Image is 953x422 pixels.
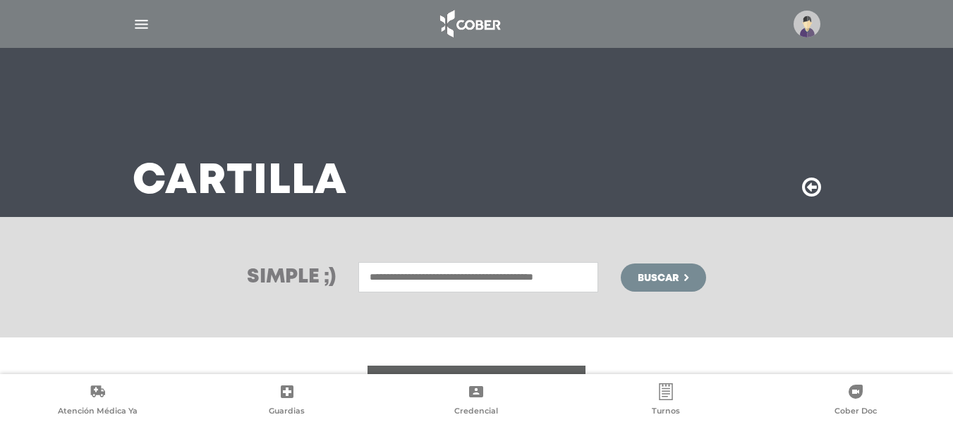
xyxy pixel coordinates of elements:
[133,15,150,33] img: Cober_menu-lines-white.svg
[834,406,877,418] span: Cober Doc
[760,383,950,419] a: Cober Doc
[247,268,336,287] h3: Simple ;)
[571,383,761,419] a: Turnos
[794,11,820,37] img: profile-placeholder.svg
[269,406,305,418] span: Guardias
[382,383,571,419] a: Credencial
[432,7,506,41] img: logo_cober_home-white.png
[58,406,138,418] span: Atención Médica Ya
[638,273,679,283] span: Buscar
[133,163,347,200] h3: Cartilla
[621,263,705,292] button: Buscar
[193,383,382,419] a: Guardias
[652,406,680,418] span: Turnos
[3,383,193,419] a: Atención Médica Ya
[454,406,498,418] span: Credencial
